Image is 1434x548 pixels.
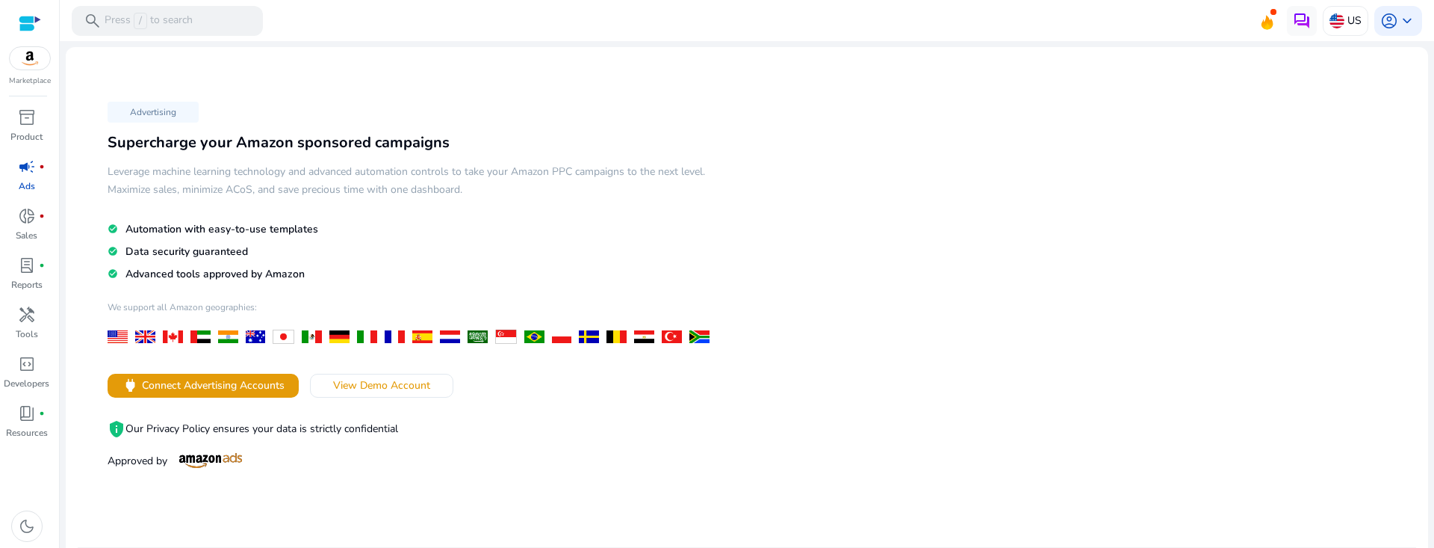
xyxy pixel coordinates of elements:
[108,268,118,280] mat-icon: check_circle
[39,164,45,170] span: fiber_manual_record
[18,517,36,535] span: dark_mode
[1398,12,1416,30] span: keyboard_arrow_down
[108,102,199,123] p: Advertising
[122,377,139,394] span: power
[105,13,193,29] p: Press to search
[108,453,717,469] p: Approved by
[1347,7,1362,34] p: US
[108,163,717,199] h5: Leverage machine learning technology and advanced automation controls to take your Amazon PPC cam...
[84,12,102,30] span: search
[18,306,36,324] span: handyman
[18,256,36,274] span: lab_profile
[39,213,45,219] span: fiber_manual_record
[9,76,51,87] p: Marketplace
[4,377,49,390] p: Developers
[125,244,248,259] span: Data security guaranteed
[108,301,717,324] h4: We support all Amazon geographies:
[108,245,118,258] mat-icon: check_circle
[16,327,38,341] p: Tools
[333,378,430,393] span: View Demo Account
[108,223,118,235] mat-icon: check_circle
[1329,13,1344,28] img: us.svg
[125,267,305,281] span: Advanced tools approved by Amazon
[142,378,285,393] span: Connect Advertising Accounts
[18,158,36,176] span: campaign
[108,134,717,152] h3: Supercharge your Amazon sponsored campaigns
[134,13,147,29] span: /
[125,222,318,236] span: Automation with easy-to-use templates
[10,130,43,144] p: Product
[1380,12,1398,30] span: account_circle
[11,278,43,292] p: Reports
[108,420,717,438] p: Our Privacy Policy ensures your data is strictly confidential
[108,420,125,438] mat-icon: privacy_tip
[18,108,36,126] span: inventory_2
[18,355,36,373] span: code_blocks
[10,47,50,70] img: amazon.svg
[6,426,48,440] p: Resources
[18,207,36,225] span: donut_small
[39,262,45,268] span: fiber_manual_record
[16,229,37,242] p: Sales
[19,179,35,193] p: Ads
[39,410,45,416] span: fiber_manual_record
[18,404,36,422] span: book_4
